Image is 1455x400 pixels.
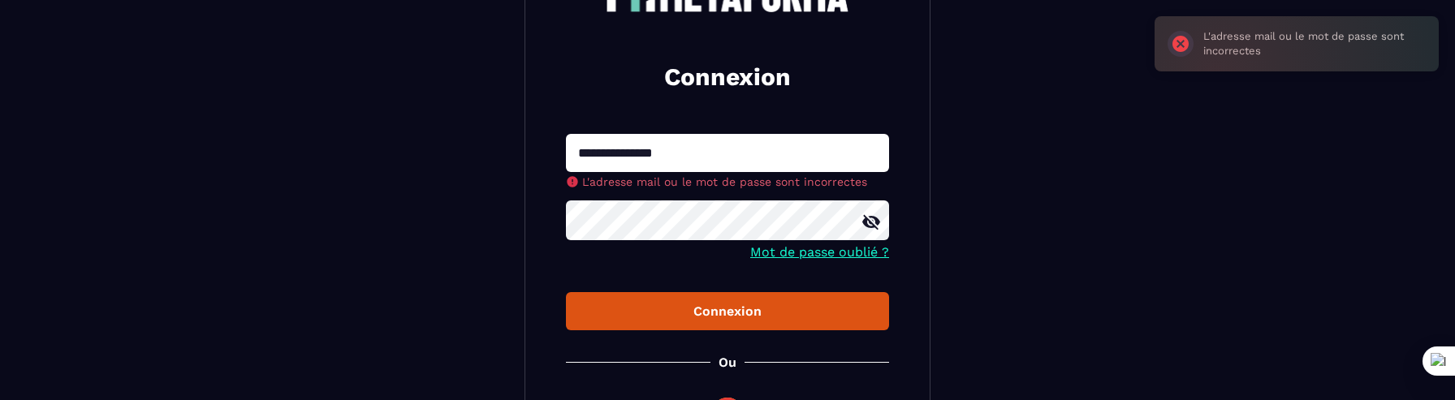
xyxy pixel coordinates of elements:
[719,355,736,370] p: Ou
[750,244,889,260] a: Mot de passe oublié ?
[582,175,867,188] span: L'adresse mail ou le mot de passe sont incorrectes
[566,292,889,330] button: Connexion
[585,61,870,93] h2: Connexion
[579,303,876,319] div: Connexion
